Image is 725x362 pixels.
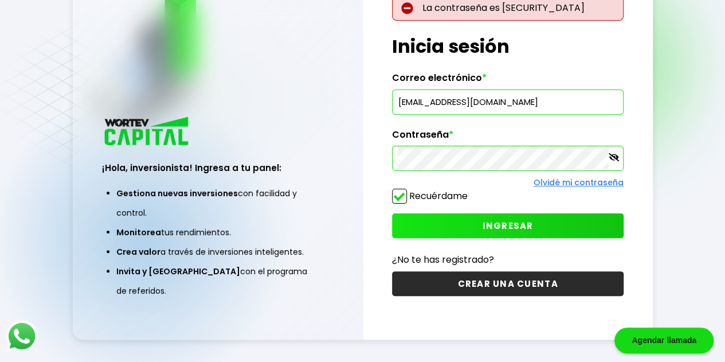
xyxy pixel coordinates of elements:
[116,184,319,223] li: con facilidad y control.
[614,328,714,353] div: Agendar llamada
[116,262,319,301] li: con el programa de referidos.
[392,213,624,238] button: INGRESAR
[102,115,193,149] img: logo_wortev_capital
[483,220,534,232] span: INGRESAR
[116,188,238,199] span: Gestiona nuevas inversiones
[392,33,624,60] h1: Inicia sesión
[401,2,413,14] img: error-circle.027baa21.svg
[392,129,624,146] label: Contraseña
[116,246,160,258] span: Crea valor
[392,271,624,296] button: CREAR UNA CUENTA
[392,252,624,296] a: ¿No te has registrado?CREAR UNA CUENTA
[534,177,624,188] a: Olvidé mi contraseña
[102,161,334,174] h3: ¡Hola, inversionista! Ingresa a tu panel:
[116,223,319,242] li: tus rendimientos.
[116,227,161,238] span: Monitorea
[392,252,624,267] p: ¿No te has registrado?
[116,266,240,277] span: Invita y [GEOGRAPHIC_DATA]
[116,242,319,262] li: a través de inversiones inteligentes.
[409,189,468,203] label: Recuérdame
[6,320,38,352] img: logos_whatsapp-icon.242b2217.svg
[392,72,624,89] label: Correo electrónico
[397,90,618,114] input: hola@wortev.capital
